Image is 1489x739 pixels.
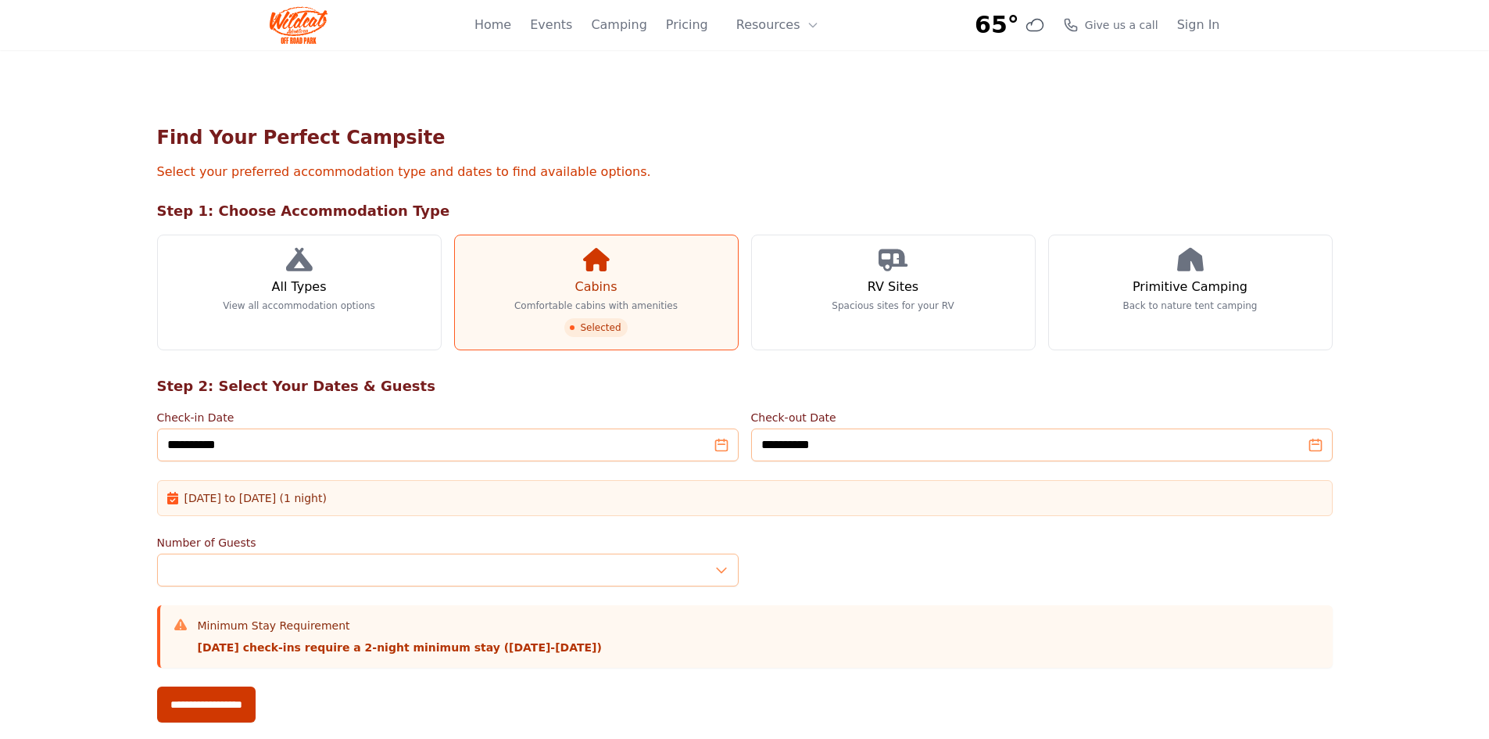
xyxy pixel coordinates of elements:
p: Comfortable cabins with amenities [514,300,678,312]
p: Select your preferred accommodation type and dates to find available options. [157,163,1333,181]
p: Spacious sites for your RV [832,300,954,312]
label: Number of Guests [157,535,739,551]
a: All Types View all accommodation options [157,235,442,350]
h2: Step 1: Choose Accommodation Type [157,200,1333,222]
span: [DATE] to [DATE] (1 night) [184,490,327,506]
img: Wildcat Logo [270,6,328,44]
p: [DATE] check-ins require a 2-night minimum stay ([DATE]-[DATE]) [198,640,602,655]
a: Cabins Comfortable cabins with amenities Selected [454,235,739,350]
a: Home [474,16,511,34]
p: Back to nature tent camping [1123,300,1258,312]
h1: Find Your Perfect Campsite [157,125,1333,150]
p: View all accommodation options [223,300,375,312]
span: Give us a call [1085,17,1158,33]
h3: RV Sites [868,278,918,296]
a: Events [530,16,572,34]
a: Camping [591,16,646,34]
label: Check-in Date [157,410,739,425]
button: Resources [727,9,829,41]
a: Sign In [1177,16,1220,34]
span: Selected [564,318,627,337]
h3: Cabins [574,278,617,296]
a: Pricing [666,16,708,34]
span: 65° [975,11,1019,39]
a: RV Sites Spacious sites for your RV [751,235,1036,350]
a: Primitive Camping Back to nature tent camping [1048,235,1333,350]
h2: Step 2: Select Your Dates & Guests [157,375,1333,397]
h3: Primitive Camping [1133,278,1247,296]
a: Give us a call [1063,17,1158,33]
h3: All Types [271,278,326,296]
h3: Minimum Stay Requirement [198,618,602,633]
label: Check-out Date [751,410,1333,425]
